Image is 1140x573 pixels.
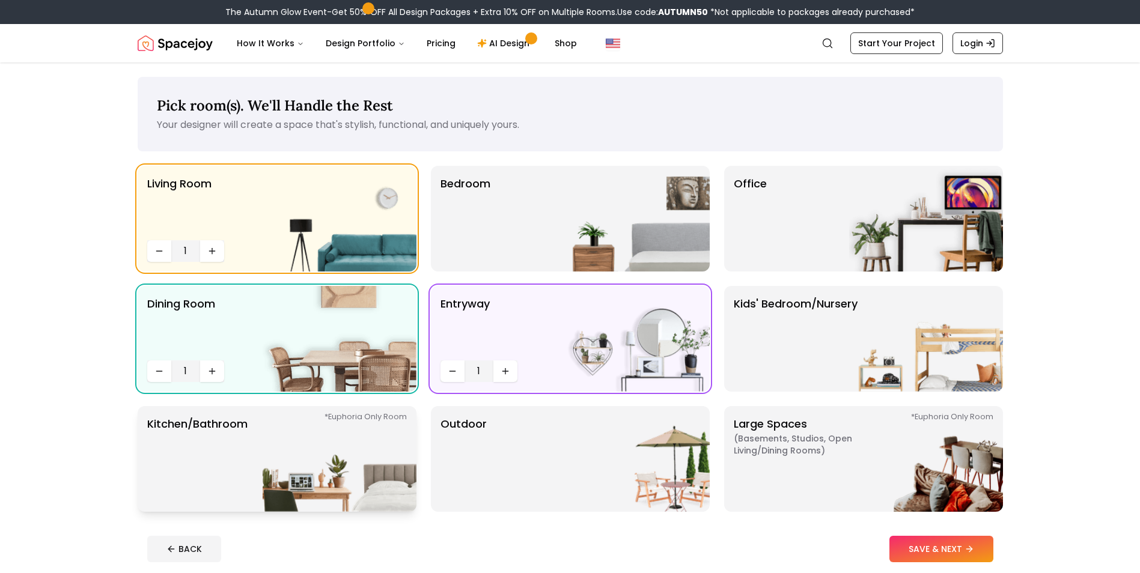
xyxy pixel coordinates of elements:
[849,286,1003,392] img: Kids' Bedroom/Nursery
[263,166,416,271] img: Living Room
[440,416,487,502] p: Outdoor
[138,31,213,55] img: Spacejoy Logo
[556,406,710,512] img: Outdoor
[889,536,993,562] button: SAVE & NEXT
[157,118,984,132] p: Your designer will create a space that's stylish, functional, and uniquely yours.
[658,6,708,18] b: AUTUMN50
[147,536,221,562] button: BACK
[176,364,195,378] span: 1
[157,96,393,115] span: Pick room(s). We'll Handle the Rest
[176,244,195,258] span: 1
[147,360,171,382] button: Decrease quantity
[417,31,465,55] a: Pricing
[849,166,1003,271] img: Office
[227,31,587,55] nav: Main
[147,175,212,235] p: Living Room
[734,432,884,456] span: ( Basements, Studios, Open living/dining rooms )
[263,286,416,392] img: Dining Room
[556,286,710,392] img: entryway
[440,175,490,262] p: Bedroom
[849,406,1003,512] img: Large Spaces *Euphoria Only
[147,416,248,502] p: Kitchen/Bathroom
[850,32,943,54] a: Start Your Project
[493,360,517,382] button: Increase quantity
[734,175,767,262] p: Office
[147,296,215,356] p: Dining Room
[617,6,708,18] span: Use code:
[138,24,1003,62] nav: Global
[147,240,171,262] button: Decrease quantity
[545,31,587,55] a: Shop
[316,31,415,55] button: Design Portfolio
[734,296,858,382] p: Kids' Bedroom/Nursery
[708,6,915,18] span: *Not applicable to packages already purchased*
[227,31,314,55] button: How It Works
[468,31,543,55] a: AI Design
[200,240,224,262] button: Increase quantity
[263,406,416,512] img: Kitchen/Bathroom *Euphoria Only
[606,36,620,50] img: United States
[200,360,224,382] button: Increase quantity
[953,32,1003,54] a: Login
[440,296,490,356] p: entryway
[225,6,915,18] div: The Autumn Glow Event-Get 50% OFF All Design Packages + Extra 10% OFF on Multiple Rooms.
[734,416,884,502] p: Large Spaces
[440,360,465,382] button: Decrease quantity
[138,31,213,55] a: Spacejoy
[556,166,710,271] img: Bedroom
[469,364,489,378] span: 1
